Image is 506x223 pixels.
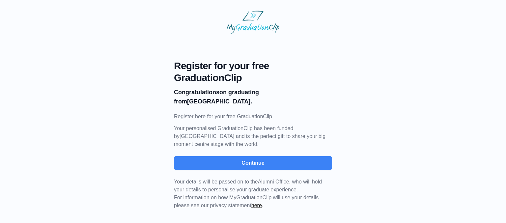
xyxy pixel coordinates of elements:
[174,88,332,106] p: on graduating from [GEOGRAPHIC_DATA].
[174,113,332,121] p: Register here for your free GraduationClip
[174,179,322,192] span: Your details will be passed on to the , who will hold your details to personalise your graduate e...
[174,89,219,96] b: Congratulations
[174,179,322,208] span: For information on how MyGraduationClip will use your details please see our privacy statement .
[174,125,332,148] p: Your personalised GraduationClip has been funded by [GEOGRAPHIC_DATA] and is the perfect gift to ...
[258,179,289,184] span: Alumni Office
[174,60,332,72] span: Register for your free
[174,72,332,84] span: GraduationClip
[174,156,332,170] button: Continue
[227,11,279,34] img: MyGraduationClip
[251,203,262,208] a: here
